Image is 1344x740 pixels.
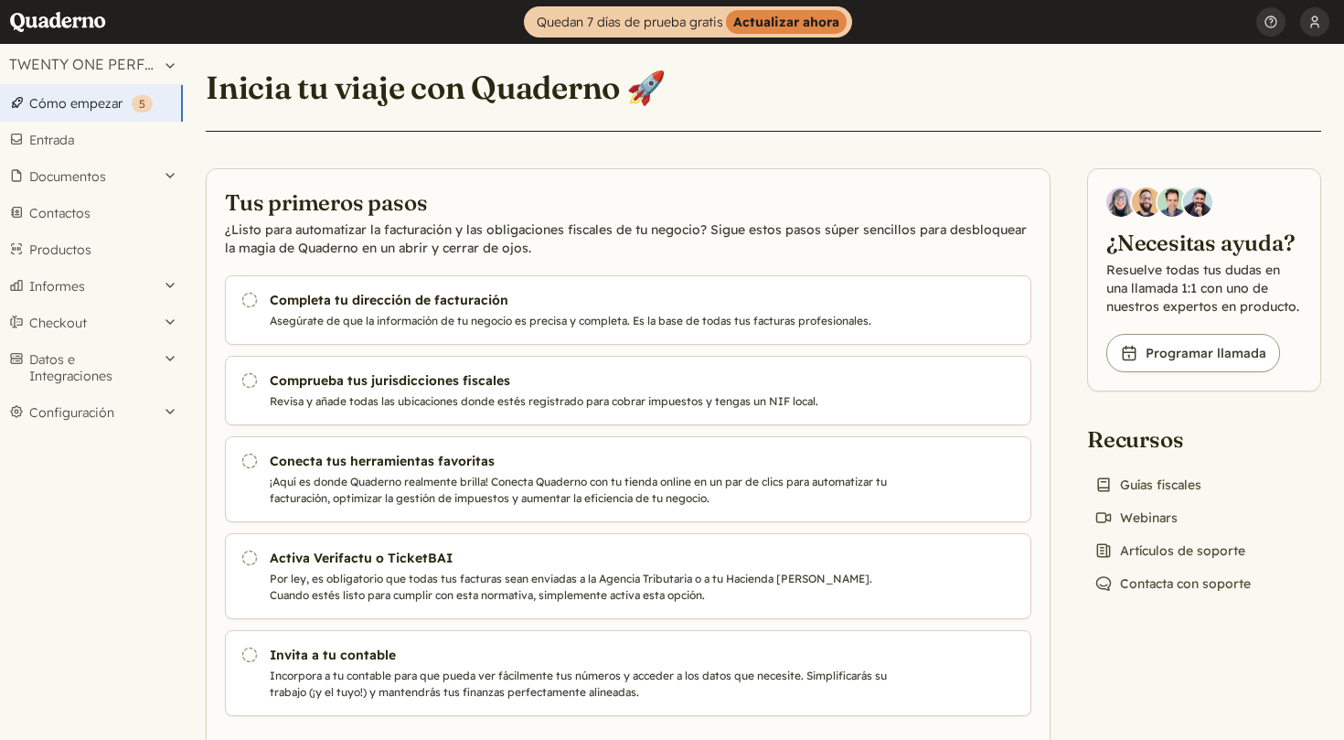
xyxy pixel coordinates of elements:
p: Asegúrate de que la información de tu negocio es precisa y completa. Es la base de todas tus fact... [270,313,893,329]
p: ¿Listo para automatizar la facturación y las obligaciones fiscales de tu negocio? Sigue estos pas... [225,220,1031,257]
h2: Recursos [1087,424,1258,454]
a: Guías fiscales [1087,472,1209,498]
strong: Actualizar ahora [726,10,847,34]
img: Jairo Fumero, Account Executive at Quaderno [1132,188,1161,217]
a: Programar llamada [1106,334,1280,372]
p: Por ley, es obligatorio que todas tus facturas sean enviadas a la Agencia Tributaria o a tu Hacie... [270,571,893,604]
a: Webinars [1087,505,1185,531]
img: Ivo Oltmans, Business Developer at Quaderno [1157,188,1187,217]
h3: Activa Verifactu o TicketBAI [270,549,893,567]
h2: ¿Necesitas ayuda? [1106,228,1302,257]
h1: Inicia tu viaje con Quaderno 🚀 [206,68,666,108]
a: Activa Verifactu o TicketBAI Por ley, es obligatorio que todas tus facturas sean enviadas a la Ag... [225,533,1031,619]
h2: Tus primeros pasos [225,188,1031,217]
a: Completa tu dirección de facturación Asegúrate de que la información de tu negocio es precisa y c... [225,275,1031,345]
h3: Completa tu dirección de facturación [270,291,893,309]
a: Invita a tu contable Incorpora a tu contable para que pueda ver fácilmente tus números y acceder ... [225,630,1031,716]
a: Artículos de soporte [1087,538,1253,563]
p: Resuelve todas tus dudas en una llamada 1:1 con uno de nuestros expertos en producto. [1106,261,1302,316]
a: Contacta con soporte [1087,571,1258,596]
span: 5 [139,97,145,111]
a: Conecta tus herramientas favoritas ¡Aquí es donde Quaderno realmente brilla! Conecta Quaderno con... [225,436,1031,522]
a: Comprueba tus jurisdicciones fiscales Revisa y añade todas las ubicaciones donde estés registrado... [225,356,1031,425]
img: Diana Carrasco, Account Executive at Quaderno [1106,188,1136,217]
h3: Invita a tu contable [270,646,893,664]
a: Quedan 7 días de prueba gratisActualizar ahora [524,6,852,38]
img: Javier Rubio, DevRel at Quaderno [1183,188,1212,217]
p: Revisa y añade todas las ubicaciones donde estés registrado para cobrar impuestos y tengas un NIF... [270,393,893,410]
p: ¡Aquí es donde Quaderno realmente brilla! Conecta Quaderno con tu tienda online en un par de clic... [270,474,893,507]
p: Incorpora a tu contable para que pueda ver fácilmente tus números y acceder a los datos que neces... [270,668,893,701]
h3: Conecta tus herramientas favoritas [270,452,893,470]
h3: Comprueba tus jurisdicciones fiscales [270,371,893,390]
